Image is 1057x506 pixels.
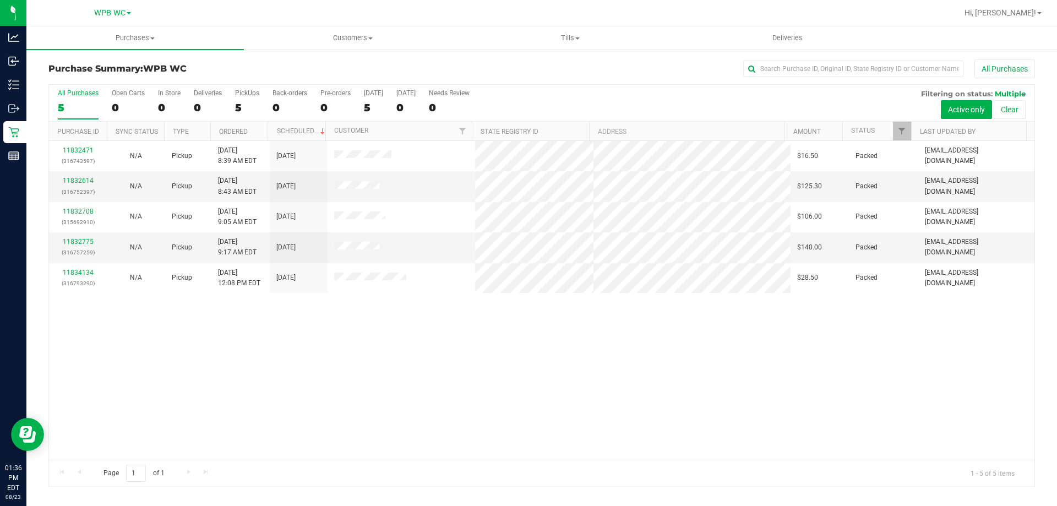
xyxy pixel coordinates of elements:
button: N/A [130,273,142,283]
span: Pickup [172,273,192,283]
button: N/A [130,242,142,253]
p: (316743597) [56,156,100,166]
a: Purchases [26,26,244,50]
a: Deliveries [679,26,896,50]
div: In Store [158,89,181,97]
a: Sync Status [116,128,158,135]
div: 0 [396,101,416,114]
span: Packed [856,181,878,192]
span: Not Applicable [130,152,142,160]
a: 11834134 [63,269,94,276]
div: [DATE] [396,89,416,97]
a: Last Updated By [920,128,976,135]
input: Search Purchase ID, Original ID, State Registry ID or Customer Name... [743,61,963,77]
span: [DATE] [276,273,296,283]
div: 0 [320,101,351,114]
div: Back-orders [273,89,307,97]
span: [DATE] [276,151,296,161]
span: [DATE] 9:05 AM EDT [218,206,257,227]
span: [DATE] [276,181,296,192]
a: Filter [454,122,472,140]
div: 0 [158,101,181,114]
span: Pickup [172,181,192,192]
div: PickUps [235,89,259,97]
span: Multiple [995,89,1026,98]
span: Not Applicable [130,274,142,281]
inline-svg: Analytics [8,32,19,43]
span: Pickup [172,151,192,161]
span: [EMAIL_ADDRESS][DOMAIN_NAME] [925,268,1028,289]
div: 5 [364,101,383,114]
a: Filter [893,122,911,140]
a: 11832775 [63,238,94,246]
p: 01:36 PM EDT [5,463,21,493]
a: Customer [334,127,368,134]
div: 0 [194,101,222,114]
span: [DATE] 12:08 PM EDT [218,268,260,289]
button: All Purchases [974,59,1035,78]
span: WPB WC [94,8,126,18]
span: Deliveries [758,33,818,43]
div: All Purchases [58,89,99,97]
span: $106.00 [797,211,822,222]
span: Packed [856,242,878,253]
span: $28.50 [797,273,818,283]
button: N/A [130,151,142,161]
button: N/A [130,181,142,192]
span: Filtering on status: [921,89,993,98]
span: Not Applicable [130,182,142,190]
span: Packed [856,211,878,222]
a: State Registry ID [481,128,538,135]
button: N/A [130,211,142,222]
a: Customers [244,26,461,50]
div: Pre-orders [320,89,351,97]
span: WPB WC [143,63,187,74]
a: 11832471 [63,146,94,154]
div: Needs Review [429,89,470,97]
p: 08/23 [5,493,21,501]
span: Customers [244,33,461,43]
span: [EMAIL_ADDRESS][DOMAIN_NAME] [925,206,1028,227]
span: [DATE] [276,242,296,253]
inline-svg: Inbound [8,56,19,67]
a: Scheduled [277,127,327,135]
a: Status [851,127,875,134]
div: 5 [235,101,259,114]
span: [EMAIL_ADDRESS][DOMAIN_NAME] [925,237,1028,258]
span: Not Applicable [130,213,142,220]
p: (316757259) [56,247,100,258]
inline-svg: Inventory [8,79,19,90]
span: Pickup [172,211,192,222]
span: [EMAIL_ADDRESS][DOMAIN_NAME] [925,145,1028,166]
span: 1 - 5 of 5 items [962,465,1023,481]
span: [DATE] [276,211,296,222]
a: Ordered [219,128,248,135]
button: Clear [994,100,1026,119]
p: (316752397) [56,187,100,197]
a: Purchase ID [57,128,99,135]
a: Tills [461,26,679,50]
p: (316793290) [56,278,100,289]
span: [DATE] 9:17 AM EDT [218,237,257,258]
span: $140.00 [797,242,822,253]
div: 5 [58,101,99,114]
h3: Purchase Summary: [48,64,377,74]
inline-svg: Reports [8,150,19,161]
p: (315692910) [56,217,100,227]
span: Packed [856,273,878,283]
span: [DATE] 8:39 AM EDT [218,145,257,166]
span: [EMAIL_ADDRESS][DOMAIN_NAME] [925,176,1028,197]
span: Purchases [26,33,244,43]
span: $125.30 [797,181,822,192]
span: Hi, [PERSON_NAME]! [965,8,1036,17]
span: Not Applicable [130,243,142,251]
div: [DATE] [364,89,383,97]
input: 1 [126,465,146,482]
span: Pickup [172,242,192,253]
div: Open Carts [112,89,145,97]
span: Packed [856,151,878,161]
a: Type [173,128,189,135]
inline-svg: Outbound [8,103,19,114]
button: Active only [941,100,992,119]
div: 0 [112,101,145,114]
